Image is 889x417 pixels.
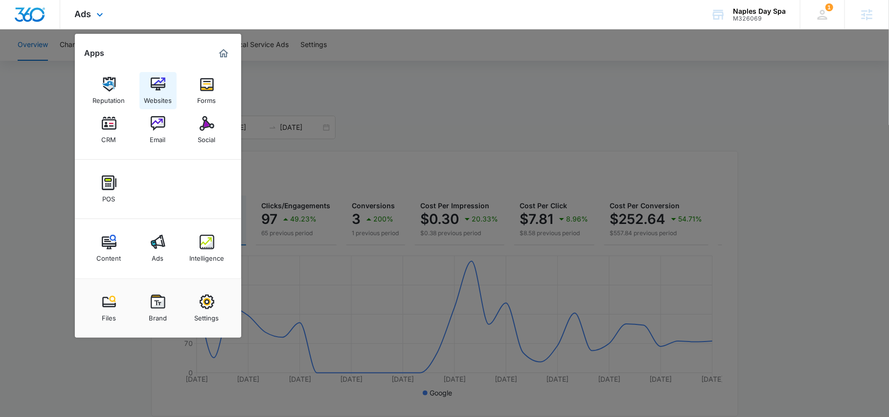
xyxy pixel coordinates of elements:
[152,249,164,262] div: Ads
[188,72,226,109] a: Forms
[825,3,833,11] span: 1
[91,171,128,208] a: POS
[91,290,128,327] a: Files
[188,111,226,148] a: Social
[103,190,115,203] div: POS
[91,72,128,109] a: Reputation
[97,249,121,262] div: Content
[102,309,116,322] div: Files
[216,46,231,61] a: Marketing 360® Dashboard
[91,111,128,148] a: CRM
[144,92,172,104] div: Websites
[102,131,116,144] div: CRM
[195,309,219,322] div: Settings
[150,131,166,144] div: Email
[139,72,177,109] a: Websites
[733,7,786,15] div: account name
[139,230,177,267] a: Ads
[198,131,216,144] div: Social
[733,15,786,22] div: account id
[189,249,224,262] div: Intelligence
[825,3,833,11] div: notifications count
[85,49,105,58] h2: Apps
[91,230,128,267] a: Content
[149,309,167,322] div: Brand
[188,230,226,267] a: Intelligence
[188,290,226,327] a: Settings
[139,290,177,327] a: Brand
[198,92,216,104] div: Forms
[75,9,91,19] span: Ads
[139,111,177,148] a: Email
[93,92,125,104] div: Reputation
